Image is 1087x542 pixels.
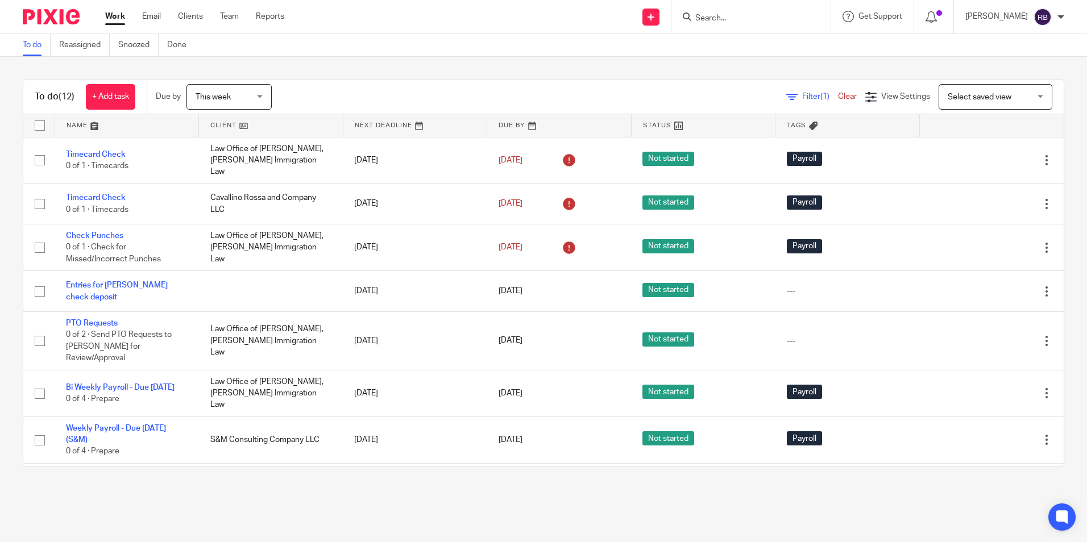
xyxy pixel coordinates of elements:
td: Cavallino Rossa and Company LLC [199,184,343,224]
a: Snoozed [118,34,159,56]
a: Bi Weekly Payroll - Due [DATE] [66,383,175,391]
td: [DATE] [343,370,487,416]
td: SatYield Inc [199,463,343,503]
span: Not started [642,431,694,445]
span: 0 of 2 · Send PTO Requests to [PERSON_NAME] for Review/Approval [66,331,172,362]
input: Search [694,14,796,24]
p: Due by [156,91,181,102]
td: Law Office of [PERSON_NAME], [PERSON_NAME] Immigration Law [199,370,343,416]
a: Done [167,34,195,56]
td: Law Office of [PERSON_NAME], [PERSON_NAME] Immigration Law [199,311,343,370]
span: Not started [642,332,694,347]
img: svg%3E [1034,8,1052,26]
span: [DATE] [499,287,522,295]
span: 0 of 1 · Check for Missed/Incorrect Punches [66,243,161,263]
span: [DATE] [499,156,522,164]
a: + Add task [86,84,135,110]
span: Payroll [787,239,822,253]
span: Select saved view [948,93,1011,101]
span: Not started [642,239,694,253]
img: Pixie [23,9,80,24]
div: --- [787,335,908,347]
p: [PERSON_NAME] [965,11,1028,22]
a: Weekly Payroll - Due [DATE] (S&M) [66,424,166,444]
span: Get Support [858,12,902,20]
span: Not started [642,195,694,210]
span: [DATE] [499,243,522,251]
span: Filter [802,93,838,101]
span: 0 of 4 · Prepare [66,395,119,403]
td: [DATE] [343,311,487,370]
span: [DATE] [499,337,522,345]
div: --- [787,285,908,297]
span: Not started [642,152,694,166]
a: PTO Requests [66,319,118,327]
span: Payroll [787,431,822,445]
span: Payroll [787,152,822,166]
a: Email [142,11,161,22]
span: 0 of 1 · Timecards [66,162,128,170]
td: S&M Consulting Company LLC [199,416,343,463]
td: [DATE] [343,224,487,270]
span: Not started [642,283,694,297]
td: [DATE] [343,137,487,184]
a: Reports [256,11,284,22]
span: View Settings [881,93,930,101]
a: Team [220,11,239,22]
span: Not started [642,385,694,399]
a: Reassigned [59,34,110,56]
span: (12) [59,92,74,101]
span: Payroll [787,195,822,210]
a: To do [23,34,51,56]
h1: To do [35,91,74,103]
td: Law Office of [PERSON_NAME], [PERSON_NAME] Immigration Law [199,224,343,270]
span: This week [196,93,231,101]
span: [DATE] [499,436,522,444]
span: [DATE] [499,389,522,397]
a: Check Punches [66,232,123,240]
td: Law Office of [PERSON_NAME], [PERSON_NAME] Immigration Law [199,137,343,184]
a: Clients [178,11,203,22]
a: Clear [838,93,857,101]
span: [DATE] [499,199,522,207]
span: Payroll [787,385,822,399]
a: Timecard Check [66,151,126,159]
a: Work [105,11,125,22]
span: 0 of 4 · Prepare [66,448,119,456]
td: [DATE] [343,416,487,463]
span: (1) [820,93,829,101]
td: [DATE] [343,184,487,224]
span: Tags [787,122,806,128]
td: [DATE] [343,463,487,503]
span: 0 of 1 · Timecards [66,206,128,214]
td: [DATE] [343,271,487,311]
a: Timecard Check [66,194,126,202]
a: Entries for [PERSON_NAME] check deposit [66,281,168,301]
